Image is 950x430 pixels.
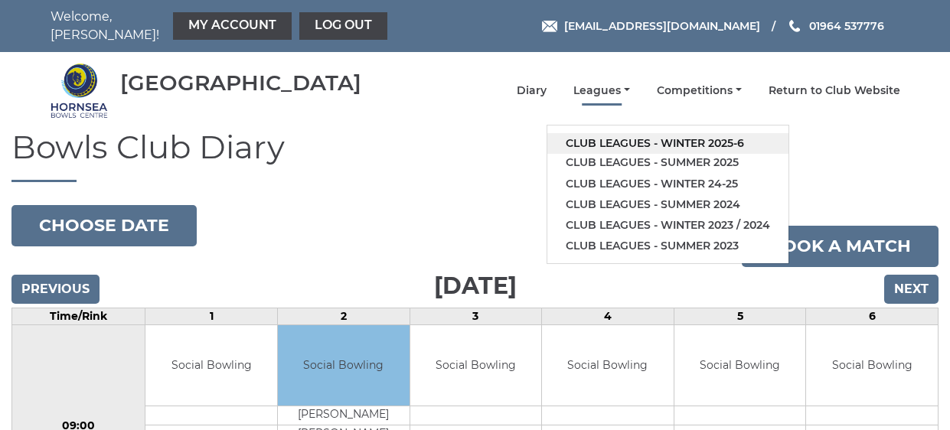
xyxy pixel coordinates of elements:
[278,325,410,406] td: Social Bowling
[517,83,547,98] a: Diary
[573,83,630,98] a: Leagues
[11,205,197,246] button: Choose date
[547,152,788,173] a: Club leagues - Summer 2025
[542,21,557,32] img: Email
[278,406,410,425] td: [PERSON_NAME]
[806,325,938,406] td: Social Bowling
[806,308,939,325] td: 6
[277,308,410,325] td: 2
[547,174,788,194] a: Club leagues - Winter 24-25
[410,325,542,406] td: Social Bowling
[547,194,788,215] a: Club leagues - Summer 2024
[11,275,100,304] input: Previous
[410,308,542,325] td: 3
[51,8,391,44] nav: Welcome, [PERSON_NAME]!
[674,325,806,406] td: Social Bowling
[120,71,361,95] div: [GEOGRAPHIC_DATA]
[809,19,884,33] span: 01964 537776
[542,325,674,406] td: Social Bowling
[12,308,145,325] td: Time/Rink
[11,129,939,182] h1: Bowls Club Diary
[884,275,939,304] input: Next
[674,308,806,325] td: 5
[145,325,277,406] td: Social Bowling
[51,62,108,119] img: Hornsea Bowls Centre
[542,18,760,34] a: Email [EMAIL_ADDRESS][DOMAIN_NAME]
[742,226,939,267] a: Book a match
[657,83,742,98] a: Competitions
[547,133,788,154] a: Club leagues - Winter 2025-6
[173,12,292,40] a: My Account
[542,308,674,325] td: 4
[145,308,278,325] td: 1
[769,83,900,98] a: Return to Club Website
[789,20,800,32] img: Phone us
[299,12,387,40] a: Log out
[547,236,788,256] a: Club leagues - Summer 2023
[564,19,760,33] span: [EMAIL_ADDRESS][DOMAIN_NAME]
[547,125,789,264] ul: Leagues
[547,215,788,236] a: Club leagues - Winter 2023 / 2024
[787,18,884,34] a: Phone us 01964 537776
